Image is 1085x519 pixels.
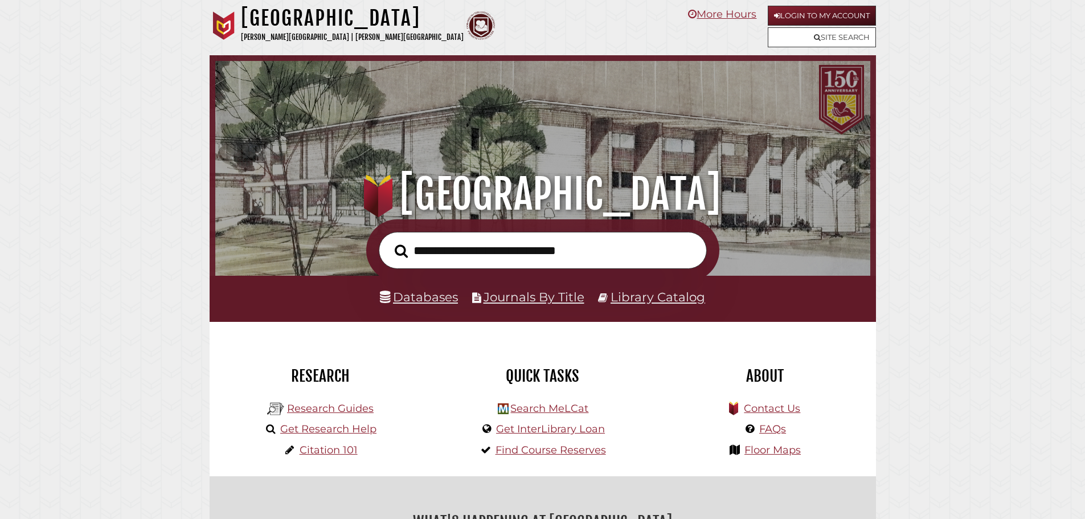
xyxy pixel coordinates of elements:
a: More Hours [688,8,756,21]
img: Hekman Library Logo [267,401,284,418]
a: Login to My Account [768,6,876,26]
i: Search [395,244,408,258]
h2: About [662,366,867,386]
h1: [GEOGRAPHIC_DATA] [241,6,464,31]
a: Find Course Reserves [496,444,606,456]
a: Contact Us [744,402,800,415]
a: Databases [380,289,458,304]
a: Library Catalog [611,289,705,304]
a: Site Search [768,27,876,47]
a: Get InterLibrary Loan [496,423,605,435]
a: FAQs [759,423,786,435]
img: Calvin Theological Seminary [466,11,495,40]
img: Calvin University [210,11,238,40]
a: Citation 101 [300,444,358,456]
a: Floor Maps [744,444,801,456]
button: Search [389,241,413,261]
h2: Quick Tasks [440,366,645,386]
a: Get Research Help [280,423,376,435]
img: Hekman Library Logo [498,403,509,414]
p: [PERSON_NAME][GEOGRAPHIC_DATA] | [PERSON_NAME][GEOGRAPHIC_DATA] [241,31,464,44]
h2: Research [218,366,423,386]
a: Search MeLCat [510,402,588,415]
a: Research Guides [287,402,374,415]
a: Journals By Title [484,289,584,304]
h1: [GEOGRAPHIC_DATA] [231,169,854,219]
